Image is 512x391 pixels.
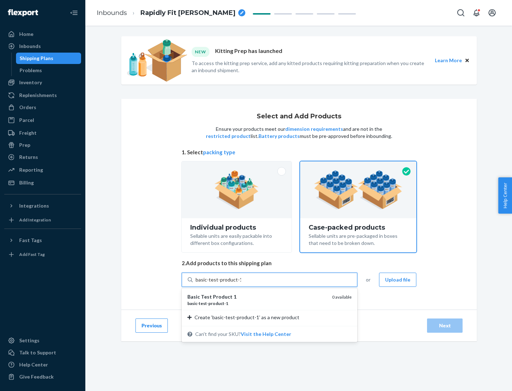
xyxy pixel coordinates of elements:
[19,117,34,124] div: Parcel
[4,200,81,211] button: Integrations
[4,139,81,151] a: Prep
[4,371,81,382] button: Give Feedback
[234,294,236,300] em: 1
[16,53,81,64] a: Shipping Plans
[241,331,291,338] button: Basic Test Product 1basic-test-product-10 availableCreate ‘basic-test-product-1’ as a new product...
[433,322,457,329] div: Next
[16,65,81,76] a: Problems
[19,202,49,209] div: Integrations
[4,164,81,176] a: Reporting
[213,294,233,300] em: Product
[187,301,197,306] em: basic
[226,301,228,306] em: 1
[498,177,512,214] button: Help Center
[215,47,282,57] p: Kitting Prep has launched
[485,6,499,20] button: Open account menu
[4,214,81,226] a: Add Integration
[454,6,468,20] button: Open Search Box
[258,133,300,140] button: Battery products
[435,57,462,64] button: Learn More
[4,235,81,246] button: Fast Tags
[19,251,45,257] div: Add Fast Tag
[19,79,42,86] div: Inventory
[4,249,81,260] a: Add Fast Tag
[4,28,81,40] a: Home
[19,337,39,344] div: Settings
[285,125,343,133] button: dimension requirements
[187,300,326,306] div: - - -
[4,114,81,126] a: Parcel
[4,335,81,346] a: Settings
[19,141,30,149] div: Prep
[19,349,56,356] div: Talk to Support
[19,43,41,50] div: Inbounds
[19,179,34,186] div: Billing
[195,331,291,338] span: Can't find your SKU?
[190,224,283,231] div: Individual products
[8,9,38,16] img: Flexport logo
[140,9,235,18] span: Rapidly Fit Wren
[208,301,224,306] em: product
[182,259,416,267] span: 2. Add products to this shipping plan
[194,314,299,321] span: Create ‘basic-test-product-1’ as a new product
[314,170,402,209] img: case-pack.59cecea509d18c883b923b81aeac6d0b.png
[203,149,235,156] button: packing type
[463,57,471,64] button: Close
[366,276,370,283] span: or
[309,231,408,247] div: Sellable units are pre-packaged in boxes that need to be broken down.
[182,149,416,156] span: 1. Select
[20,55,53,62] div: Shipping Plans
[192,47,209,57] div: NEW
[192,60,428,74] p: To access the kitting prep service, add any kitted products requiring kitting preparation when yo...
[379,273,416,287] button: Upload file
[4,102,81,113] a: Orders
[4,127,81,139] a: Freight
[19,129,37,136] div: Freight
[469,6,484,20] button: Open notifications
[309,224,408,231] div: Case-packed products
[205,125,393,140] p: Ensure your products meet our and are not in the list. must be pre-approved before inbounding.
[97,9,127,17] a: Inbounds
[4,90,81,101] a: Replenishments
[135,318,168,333] button: Previous
[19,166,43,173] div: Reporting
[332,294,352,300] span: 0 available
[199,301,207,306] em: test
[206,133,251,140] button: restricted product
[187,294,200,300] em: Basic
[67,6,81,20] button: Close Navigation
[20,67,42,74] div: Problems
[19,217,51,223] div: Add Integration
[4,41,81,52] a: Inbounds
[19,154,38,161] div: Returns
[19,31,33,38] div: Home
[4,347,81,358] a: Talk to Support
[4,359,81,370] a: Help Center
[91,2,251,23] ol: breadcrumbs
[201,294,212,300] em: Test
[214,170,259,209] img: individual-pack.facf35554cb0f1810c75b2bd6df2d64e.png
[19,361,48,368] div: Help Center
[4,77,81,88] a: Inventory
[4,177,81,188] a: Billing
[19,373,54,380] div: Give Feedback
[19,92,57,99] div: Replenishments
[190,231,283,247] div: Sellable units are easily packable into different box configurations.
[257,113,341,120] h1: Select and Add Products
[19,237,42,244] div: Fast Tags
[19,104,36,111] div: Orders
[196,276,241,283] input: Basic Test Product 1basic-test-product-10 availableCreate ‘basic-test-product-1’ as a new product...
[427,318,463,333] button: Next
[4,151,81,163] a: Returns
